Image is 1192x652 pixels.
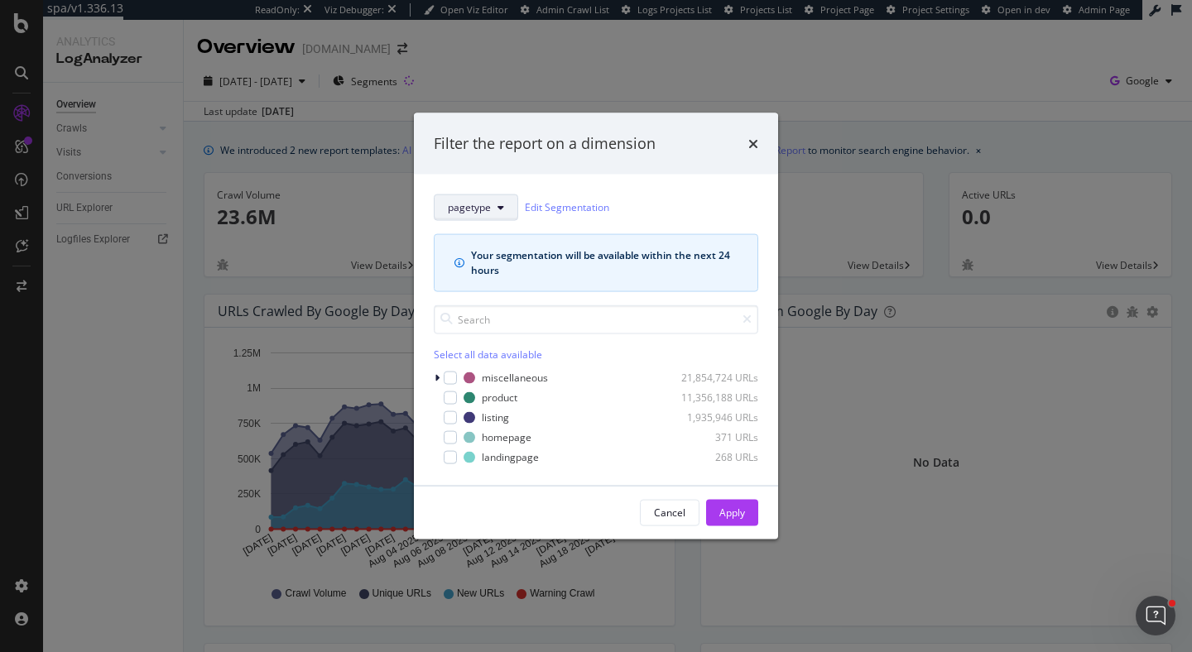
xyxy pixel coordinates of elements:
div: Apply [719,506,745,520]
div: Cancel [654,506,685,520]
div: 11,356,188 URLs [677,391,758,405]
iframe: Intercom live chat [1136,596,1175,635]
div: Filter the report on a dimension [434,133,656,155]
div: 1,935,946 URLs [677,410,758,424]
div: listing [482,410,509,424]
div: landingpage [482,450,539,464]
div: Select all data available [434,347,758,361]
div: product [482,391,517,405]
input: Search [434,304,758,333]
button: pagetype [434,194,518,220]
span: pagetype [448,200,491,214]
div: miscellaneous [482,371,548,385]
div: info banner [434,233,758,291]
div: 371 URLs [677,430,758,444]
div: times [748,133,758,155]
div: Your segmentation will be available within the next 24 hours [471,247,738,277]
button: Cancel [640,499,699,525]
div: homepage [482,430,531,444]
button: Apply [706,499,758,525]
div: modal [414,113,778,539]
div: 21,854,724 URLs [677,371,758,385]
div: 268 URLs [677,450,758,464]
a: Edit Segmentation [525,199,609,216]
